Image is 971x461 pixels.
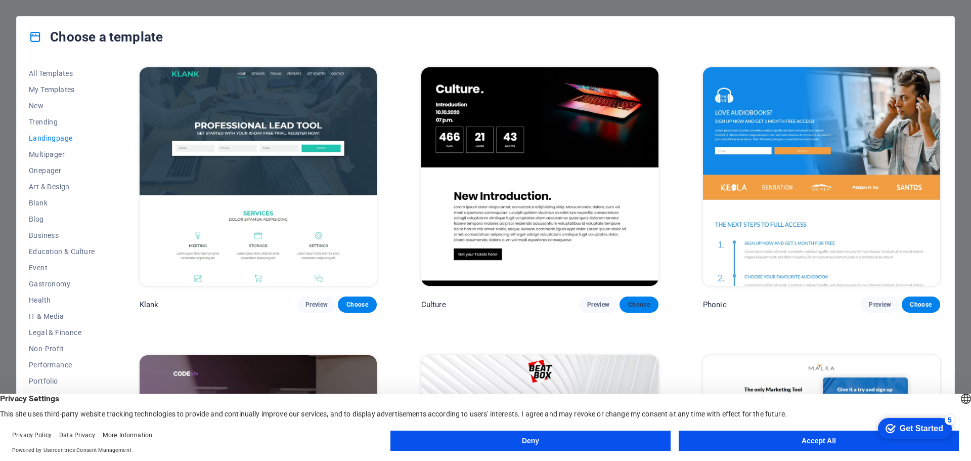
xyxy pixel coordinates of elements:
span: My Templates [29,86,95,94]
span: IT & Media [29,312,95,320]
button: Non-Profit [29,341,95,357]
span: Multipager [29,150,95,158]
button: Art & Design [29,179,95,195]
button: Multipager [29,146,95,162]
button: Event [29,260,95,276]
button: Performance [29,357,95,373]
button: Choose [902,297,940,313]
button: Preview [861,297,899,313]
span: Blank [29,199,95,207]
button: Legal & Finance [29,324,95,341]
h4: Choose a template [29,29,163,45]
span: Gastronomy [29,280,95,288]
span: Business [29,231,95,239]
span: Performance [29,361,95,369]
button: Choose [620,297,658,313]
button: Trending [29,114,95,130]
button: Portfolio [29,373,95,389]
button: Business [29,227,95,243]
span: Health [29,296,95,304]
span: New [29,102,95,110]
button: Gastronomy [29,276,95,292]
span: Portfolio [29,377,95,385]
button: Education & Culture [29,243,95,260]
button: Preview [579,297,617,313]
p: Phonic [703,300,727,310]
span: Legal & Finance [29,328,95,337]
span: Preview [869,301,891,309]
p: Culture [421,300,446,310]
span: Blog [29,215,95,223]
span: Non-Profit [29,345,95,353]
button: Services [29,389,95,405]
span: Trending [29,118,95,126]
button: IT & Media [29,308,95,324]
span: Choose [346,301,368,309]
button: Landingpage [29,130,95,146]
span: Preview [305,301,328,309]
button: New [29,98,95,114]
span: Art & Design [29,183,95,191]
button: Blog [29,211,95,227]
button: Choose [338,297,376,313]
div: 5 [75,2,85,12]
button: All Templates [29,65,95,81]
span: Landingpage [29,134,95,142]
button: My Templates [29,81,95,98]
span: Onepager [29,166,95,175]
span: Event [29,264,95,272]
span: All Templates [29,69,95,77]
p: Klank [140,300,159,310]
button: Blank [29,195,95,211]
div: Get Started [30,11,73,20]
span: Preview [587,301,609,309]
span: Choose [910,301,932,309]
button: Preview [297,297,336,313]
span: Education & Culture [29,247,95,256]
button: Health [29,292,95,308]
div: Get Started 5 items remaining, 0% complete [8,5,82,26]
img: Klank [140,67,377,286]
img: Culture [421,67,658,286]
img: Phonic [703,67,940,286]
span: Choose [628,301,650,309]
button: Onepager [29,162,95,179]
